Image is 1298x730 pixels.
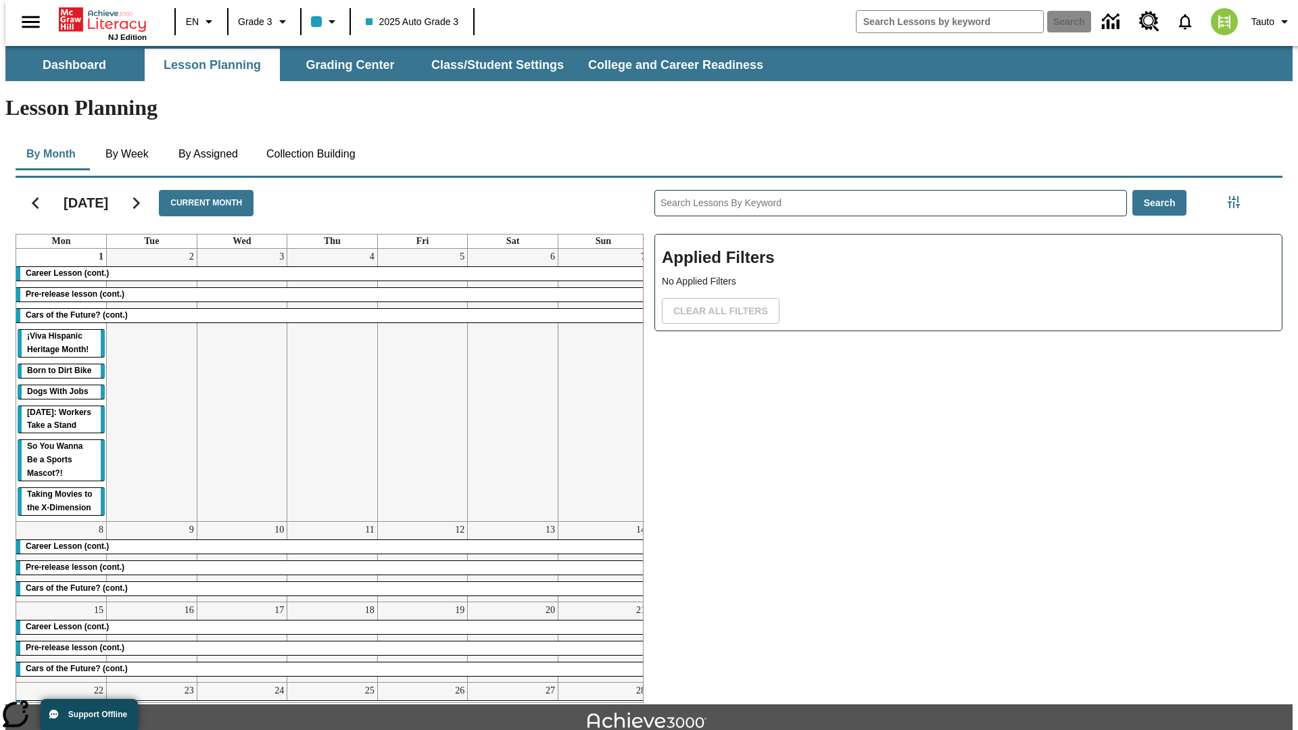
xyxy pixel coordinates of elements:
[558,602,648,682] td: September 21, 2025
[362,602,377,618] a: September 18, 2025
[287,521,378,602] td: September 11, 2025
[377,249,468,521] td: September 5, 2025
[362,522,377,538] a: September 11, 2025
[1132,190,1187,216] button: Search
[548,249,558,265] a: September 6, 2025
[159,190,254,216] button: Current Month
[272,602,287,618] a: September 17, 2025
[543,602,558,618] a: September 20, 2025
[59,6,147,33] a: Home
[186,15,199,29] span: EN
[27,408,91,431] span: Labor Day: Workers Take a Stand
[16,582,648,595] div: Cars of the Future? (cont.)
[655,191,1126,216] input: Search Lessons By Keyword
[362,683,377,699] a: September 25, 2025
[16,138,87,170] button: By Month
[141,235,162,248] a: Tuesday
[11,2,51,42] button: Open side menu
[107,521,197,602] td: September 9, 2025
[256,138,366,170] button: Collection Building
[93,138,161,170] button: By Week
[26,622,109,631] span: Career Lesson (cont.)
[504,235,522,248] a: Saturday
[654,234,1282,331] div: Applied Filters
[1203,4,1246,39] button: Select a new avatar
[662,274,1275,289] p: No Applied Filters
[187,522,197,538] a: September 9, 2025
[26,643,124,652] span: Pre-release lesson (cont.)
[26,583,128,593] span: Cars of the Future? (cont.)
[182,683,197,699] a: September 23, 2025
[1094,3,1131,41] a: Data Center
[197,249,287,521] td: September 3, 2025
[96,249,106,265] a: September 1, 2025
[377,602,468,682] td: September 19, 2025
[96,522,106,538] a: September 8, 2025
[180,9,223,34] button: Language: EN, Select a language
[107,249,197,521] td: September 2, 2025
[26,289,124,299] span: Pre-release lesson (cont.)
[1251,15,1274,29] span: Tauto
[377,521,468,602] td: September 12, 2025
[662,241,1275,274] h2: Applied Filters
[91,602,106,618] a: September 15, 2025
[107,602,197,682] td: September 16, 2025
[18,440,105,481] div: So You Wanna Be a Sports Mascot?!
[593,235,614,248] a: Sunday
[26,562,124,572] span: Pre-release lesson (cont.)
[18,385,105,399] div: Dogs With Jobs
[272,683,287,699] a: September 24, 2025
[452,683,467,699] a: September 26, 2025
[16,309,648,322] div: Cars of the Future? (cont.)
[5,46,1293,81] div: SubNavbar
[27,387,89,396] span: Dogs With Jobs
[108,33,147,41] span: NJ Edition
[197,602,287,682] td: September 17, 2025
[638,249,648,265] a: September 7, 2025
[16,662,648,676] div: Cars of the Future? (cont.)
[41,699,138,730] button: Support Offline
[543,683,558,699] a: September 27, 2025
[168,138,249,170] button: By Assigned
[26,268,109,278] span: Career Lesson (cont.)
[27,331,89,354] span: ¡Viva Hispanic Heritage Month!
[644,172,1282,703] div: Search
[187,249,197,265] a: September 2, 2025
[16,288,648,301] div: Pre-release lesson (cont.)
[366,15,459,29] span: 2025 Auto Grade 3
[59,5,147,41] div: Home
[468,249,558,521] td: September 6, 2025
[16,701,648,714] div: Career Lesson (cont.)
[1168,4,1203,39] a: Notifications
[49,235,74,248] a: Monday
[233,9,296,34] button: Grade: Grade 3, Select a grade
[16,521,107,602] td: September 8, 2025
[5,49,775,81] div: SubNavbar
[16,641,648,655] div: Pre-release lesson (cont.)
[306,9,345,34] button: Class color is light blue. Change class color
[1246,9,1298,34] button: Profile/Settings
[18,488,105,515] div: Taking Movies to the X-Dimension
[91,683,106,699] a: September 22, 2025
[18,330,105,357] div: ¡Viva Hispanic Heritage Month!
[27,441,82,478] span: So You Wanna Be a Sports Mascot?!
[452,602,467,618] a: September 19, 2025
[230,235,254,248] a: Wednesday
[468,521,558,602] td: September 13, 2025
[558,521,648,602] td: September 14, 2025
[18,364,105,378] div: Born to Dirt Bike
[633,683,648,699] a: September 28, 2025
[287,602,378,682] td: September 18, 2025
[26,664,128,673] span: Cars of the Future? (cont.)
[16,249,107,521] td: September 1, 2025
[18,186,53,220] button: Previous
[321,235,343,248] a: Thursday
[5,172,644,703] div: Calendar
[1131,3,1168,40] a: Resource Center, Will open in new tab
[272,522,287,538] a: September 10, 2025
[1220,189,1247,216] button: Filters Side menu
[27,366,91,375] span: Born to Dirt Bike
[857,11,1043,32] input: search field
[64,195,108,211] h2: [DATE]
[633,522,648,538] a: September 14, 2025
